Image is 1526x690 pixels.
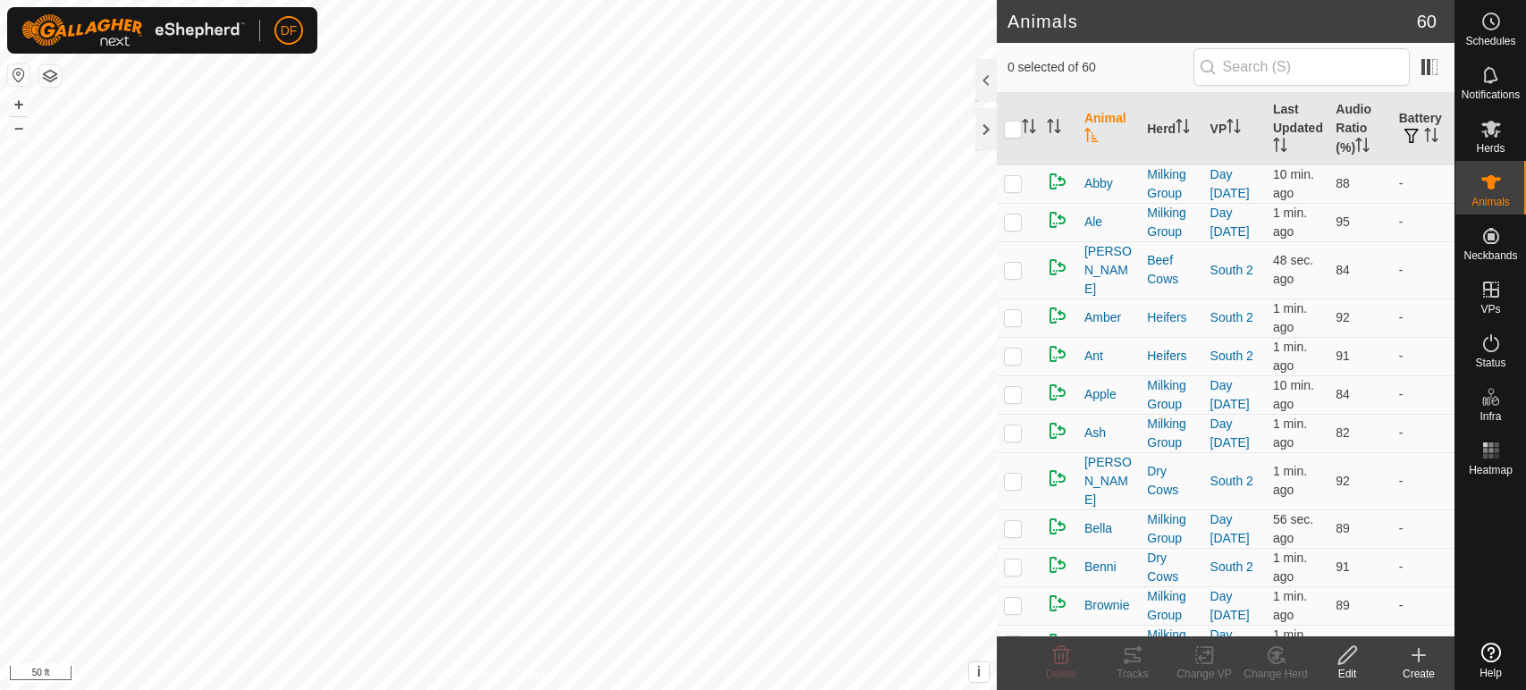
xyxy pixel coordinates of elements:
[1084,635,1114,653] span: Cake
[8,117,30,139] button: –
[1084,213,1102,231] span: Ale
[1210,512,1250,545] a: Day [DATE]
[1273,512,1313,545] span: Sep 21, 2025, 4:03 PM
[1047,122,1061,136] p-sorticon: Activate to sort
[1392,548,1454,586] td: -
[1210,378,1250,411] a: Day [DATE]
[1392,337,1454,375] td: -
[1007,11,1417,32] h2: Animals
[1336,598,1350,612] span: 89
[1392,509,1454,548] td: -
[1084,174,1113,193] span: Abby
[1084,424,1106,442] span: Ash
[1336,176,1350,190] span: 88
[1273,551,1307,584] span: Sep 21, 2025, 4:02 PM
[1469,465,1513,475] span: Heatmap
[1273,301,1307,334] span: Sep 21, 2025, 4:02 PM
[1336,310,1350,324] span: 92
[1203,93,1266,165] th: VP
[1210,589,1250,622] a: Day [DATE]
[1047,209,1068,231] img: returning on
[1047,257,1068,278] img: returning on
[1047,382,1068,403] img: returning on
[1147,204,1195,241] div: Milking Group
[1462,89,1520,100] span: Notifications
[1147,165,1195,203] div: Milking Group
[1147,462,1195,500] div: Dry Cows
[1336,425,1350,440] span: 82
[8,64,30,86] button: Reset Map
[977,664,981,679] span: i
[1168,666,1240,682] div: Change VP
[1392,586,1454,625] td: -
[281,21,298,40] span: DF
[1147,626,1195,663] div: Milking Group
[969,662,989,682] button: i
[1392,203,1454,241] td: -
[1047,467,1068,489] img: returning on
[1047,593,1068,614] img: returning on
[1475,358,1505,368] span: Status
[1084,347,1103,366] span: Ant
[1273,378,1314,411] span: Sep 21, 2025, 3:53 PM
[1007,58,1193,77] span: 0 selected of 60
[1336,387,1350,401] span: 84
[1227,122,1241,136] p-sorticon: Activate to sort
[1084,308,1121,327] span: Amber
[1210,474,1253,488] a: South 2
[1140,93,1202,165] th: Herd
[1273,589,1307,622] span: Sep 21, 2025, 4:03 PM
[1047,343,1068,365] img: returning on
[1273,340,1307,373] span: Sep 21, 2025, 4:02 PM
[1084,242,1133,299] span: [PERSON_NAME]
[1084,519,1112,538] span: Bella
[8,94,30,115] button: +
[1355,140,1370,155] p-sorticon: Activate to sort
[1392,452,1454,509] td: -
[1147,376,1195,414] div: Milking Group
[1480,411,1501,422] span: Infra
[1210,167,1250,200] a: Day [DATE]
[1210,627,1250,661] a: Day [DATE]
[1210,349,1253,363] a: South 2
[39,65,61,87] button: Map Layers
[1328,93,1391,165] th: Audio Ratio (%)
[1210,310,1253,324] a: South 2
[1210,560,1253,574] a: South 2
[1147,549,1195,586] div: Dry Cows
[1210,417,1250,450] a: Day [DATE]
[1273,140,1287,155] p-sorticon: Activate to sort
[1336,263,1350,277] span: 84
[1455,635,1526,686] a: Help
[1047,516,1068,537] img: returning on
[1336,215,1350,229] span: 95
[1097,666,1168,682] div: Tracks
[1176,122,1190,136] p-sorticon: Activate to sort
[1084,385,1117,404] span: Apple
[1147,587,1195,625] div: Milking Group
[1147,415,1195,452] div: Milking Group
[1047,554,1068,576] img: returning on
[516,667,569,683] a: Contact Us
[1463,250,1517,261] span: Neckbands
[427,667,494,683] a: Privacy Policy
[1147,251,1195,289] div: Beef Cows
[1273,253,1313,286] span: Sep 21, 2025, 4:03 PM
[1383,666,1454,682] div: Create
[1392,164,1454,203] td: -
[1266,93,1328,165] th: Last Updated
[1046,668,1077,680] span: Delete
[1084,596,1130,615] span: Brownie
[1465,36,1515,46] span: Schedules
[1392,299,1454,337] td: -
[1392,241,1454,299] td: -
[1047,420,1068,442] img: returning on
[1392,414,1454,452] td: -
[1147,510,1195,548] div: Milking Group
[1471,197,1510,207] span: Animals
[1311,666,1383,682] div: Edit
[1210,206,1250,239] a: Day [DATE]
[1392,625,1454,663] td: -
[1147,347,1195,366] div: Heifers
[1480,304,1500,315] span: VPs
